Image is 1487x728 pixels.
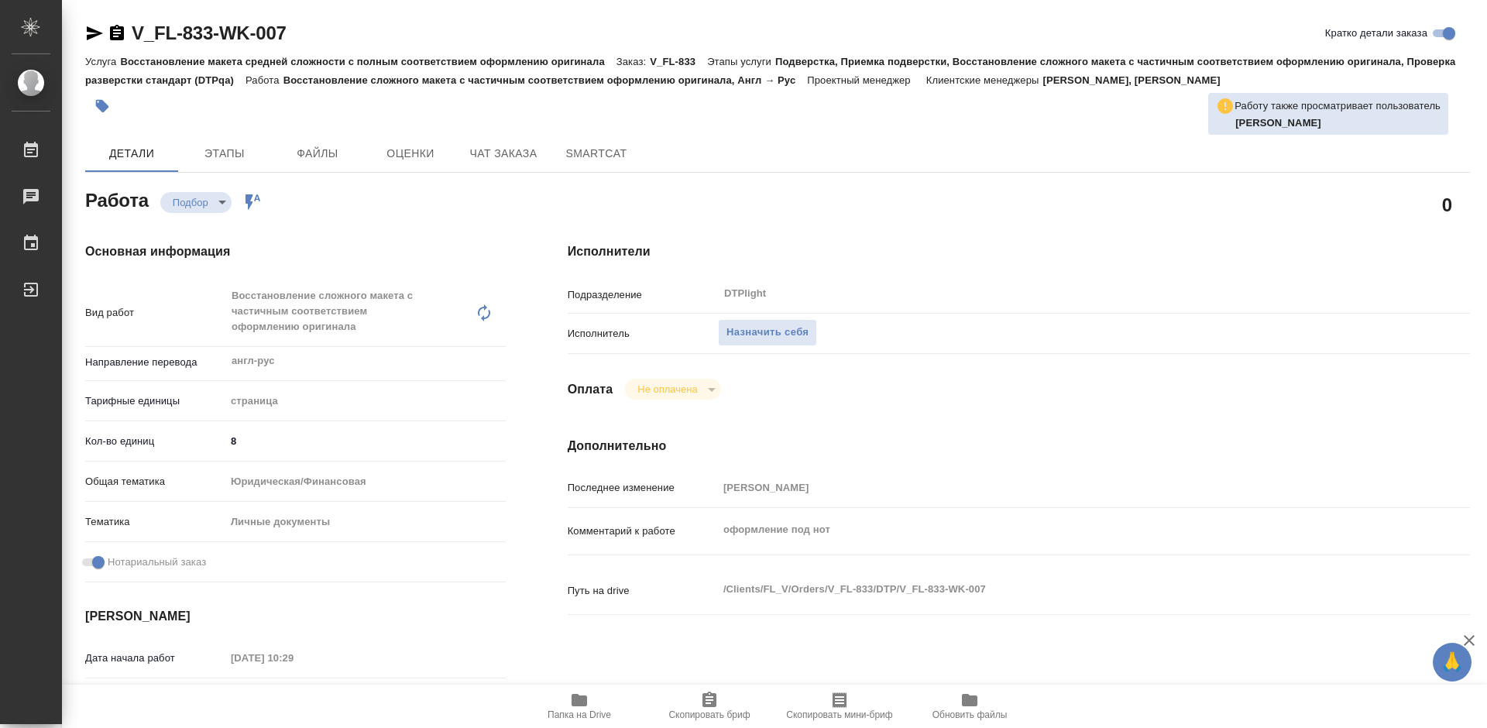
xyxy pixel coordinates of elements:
[1235,115,1441,131] p: Петрова Валерия
[707,56,775,67] p: Этапы услуги
[85,514,225,530] p: Тематика
[568,524,718,539] p: Комментарий к работе
[466,144,541,163] span: Чат заказа
[668,709,750,720] span: Скопировать бриф
[568,480,718,496] p: Последнее изменение
[85,434,225,449] p: Кол-во единиц
[718,576,1395,603] textarea: /Clients/FL_V/Orders/V_FL-833/DTP/V_FL-833-WK-007
[85,607,506,626] h4: [PERSON_NAME]
[1042,74,1231,86] p: [PERSON_NAME], [PERSON_NAME]
[85,355,225,370] p: Направление перевода
[568,287,718,303] p: Подразделение
[246,74,283,86] p: Работа
[85,242,506,261] h4: Основная информация
[926,74,1043,86] p: Клиентские менеджеры
[568,437,1470,455] h4: Дополнительно
[568,242,1470,261] h4: Исполнители
[373,144,448,163] span: Оценки
[85,89,119,123] button: Добавить тэг
[85,185,149,213] h2: Работа
[1235,117,1321,129] b: [PERSON_NAME]
[726,324,809,342] span: Назначить себя
[1235,98,1441,114] p: Работу также просматривает пользователь
[807,74,914,86] p: Проектный менеджер
[1442,191,1452,218] h2: 0
[225,469,506,495] div: Юридическая/Финансовая
[932,709,1008,720] span: Обновить файлы
[718,476,1395,499] input: Пустое поле
[85,56,120,67] p: Услуга
[94,144,169,163] span: Детали
[774,685,905,728] button: Скопировать мини-бриф
[650,56,707,67] p: V_FL-833
[718,319,817,346] button: Назначить себя
[85,393,225,409] p: Тарифные единицы
[644,685,774,728] button: Скопировать бриф
[283,74,808,86] p: Восстановление сложного макета с частичным соответствием оформлению оригинала, Англ → Рус
[280,144,355,163] span: Файлы
[120,56,616,67] p: Восстановление макета средней сложности с полным соответствием оформлению оригинала
[85,305,225,321] p: Вид работ
[625,379,720,400] div: Подбор
[514,685,644,728] button: Папка на Drive
[85,474,225,489] p: Общая тематика
[225,509,506,535] div: Личные документы
[168,196,213,209] button: Подбор
[225,430,506,452] input: ✎ Введи что-нибудь
[905,685,1035,728] button: Обновить файлы
[85,24,104,43] button: Скопировать ссылку для ЯМессенджера
[187,144,262,163] span: Этапы
[548,709,611,720] span: Папка на Drive
[568,380,613,399] h4: Оплата
[1439,646,1465,678] span: 🙏
[225,647,361,669] input: Пустое поле
[718,517,1395,543] textarea: оформление под нот
[160,192,232,213] div: Подбор
[108,555,206,570] span: Нотариальный заказ
[786,709,892,720] span: Скопировать мини-бриф
[559,144,634,163] span: SmartCat
[225,388,506,414] div: страница
[633,383,702,396] button: Не оплачена
[568,583,718,599] p: Путь на drive
[616,56,650,67] p: Заказ:
[1433,643,1472,682] button: 🙏
[108,24,126,43] button: Скопировать ссылку
[568,326,718,342] p: Исполнитель
[1325,26,1427,41] span: Кратко детали заказа
[132,22,287,43] a: V_FL-833-WK-007
[85,651,225,666] p: Дата начала работ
